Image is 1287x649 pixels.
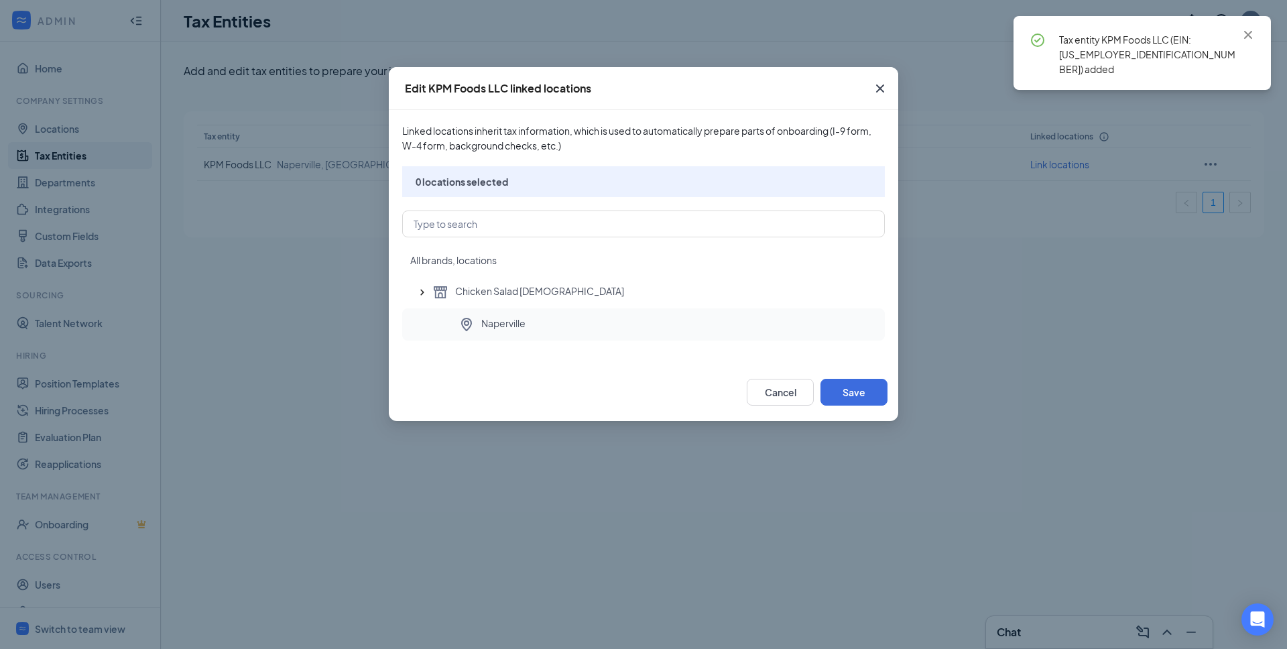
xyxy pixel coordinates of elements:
[402,125,871,152] span: Linked locations inherit tax information, which is used to automatically prepare parts of onboard...
[872,80,888,97] svg: Cross
[405,81,591,96] div: Edit KPM Foods LLC linked locations
[458,316,475,333] svg: LocationPin
[416,286,429,299] svg: SmallChevronUp
[1241,603,1274,636] div: Open Intercom Messenger
[862,67,898,110] button: Close
[410,253,497,267] span: All brands, locations
[747,379,814,406] button: Cancel
[1030,32,1046,48] svg: CheckmarkCircle
[820,379,887,406] button: Save
[416,176,508,188] span: 0 locations selected
[432,284,448,300] svg: Shop
[455,284,624,300] span: Chicken Salad [DEMOGRAPHIC_DATA]
[1240,27,1256,43] svg: Cross
[481,316,526,333] span: Naperville
[1059,34,1235,75] span: Tax entity KPM Foods LLC (EIN: [US_EMPLOYER_IDENTIFICATION_NUMBER]) added
[402,211,885,237] input: Type to search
